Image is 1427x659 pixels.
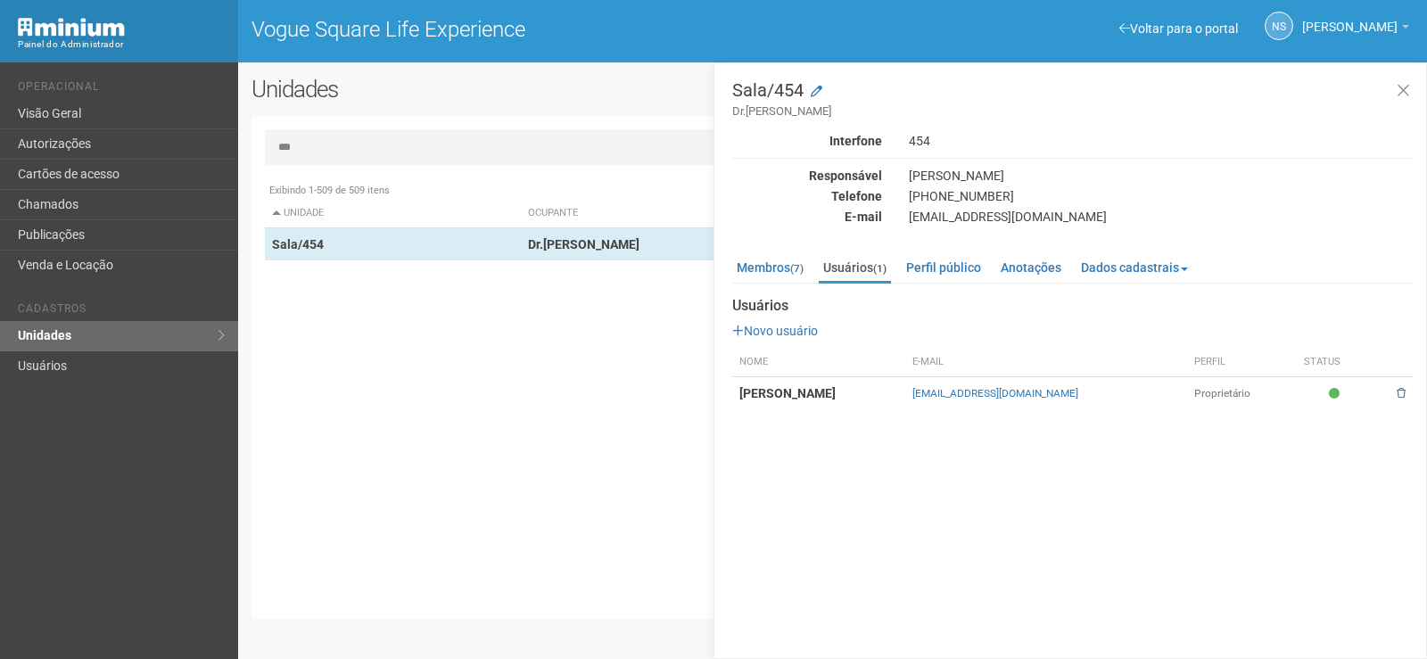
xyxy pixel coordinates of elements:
[905,348,1187,377] th: E-mail
[18,18,125,37] img: Minium
[272,237,324,251] strong: Sala/454
[902,254,986,281] a: Perfil público
[1297,348,1376,377] th: Status
[895,188,1426,204] div: [PHONE_NUMBER]
[1265,12,1293,40] a: NS
[895,209,1426,225] div: [EMAIL_ADDRESS][DOMAIN_NAME]
[1302,3,1398,34] span: Nicolle Silva
[252,18,820,41] h1: Vogue Square Life Experience
[790,262,804,275] small: (7)
[1119,21,1238,36] a: Voltar para o portal
[719,209,895,225] div: E-mail
[18,302,225,321] li: Cadastros
[265,183,1400,199] div: Exibindo 1-509 de 509 itens
[739,386,836,400] strong: [PERSON_NAME]
[811,83,822,101] a: Modificar a unidade
[895,133,1426,149] div: 454
[1076,254,1192,281] a: Dados cadastrais
[873,262,887,275] small: (1)
[18,37,225,53] div: Painel do Administrador
[521,199,988,228] th: Ocupante: activate to sort column ascending
[1187,377,1298,410] td: Proprietário
[719,168,895,184] div: Responsável
[895,168,1426,184] div: [PERSON_NAME]
[732,324,818,338] a: Novo usuário
[1329,386,1344,401] span: Ativo
[732,298,1413,314] strong: Usuários
[996,254,1066,281] a: Anotações
[719,133,895,149] div: Interfone
[1187,348,1298,377] th: Perfil
[732,254,808,281] a: Membros(7)
[912,387,1078,400] a: [EMAIL_ADDRESS][DOMAIN_NAME]
[732,348,905,377] th: Nome
[819,254,891,284] a: Usuários(1)
[719,188,895,204] div: Telefone
[732,103,1413,119] small: Dr.[PERSON_NAME]
[1302,22,1409,37] a: [PERSON_NAME]
[252,76,721,103] h2: Unidades
[265,199,522,228] th: Unidade: activate to sort column descending
[18,80,225,99] li: Operacional
[528,237,639,251] strong: Dr.[PERSON_NAME]
[732,81,1413,119] h3: Sala/454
